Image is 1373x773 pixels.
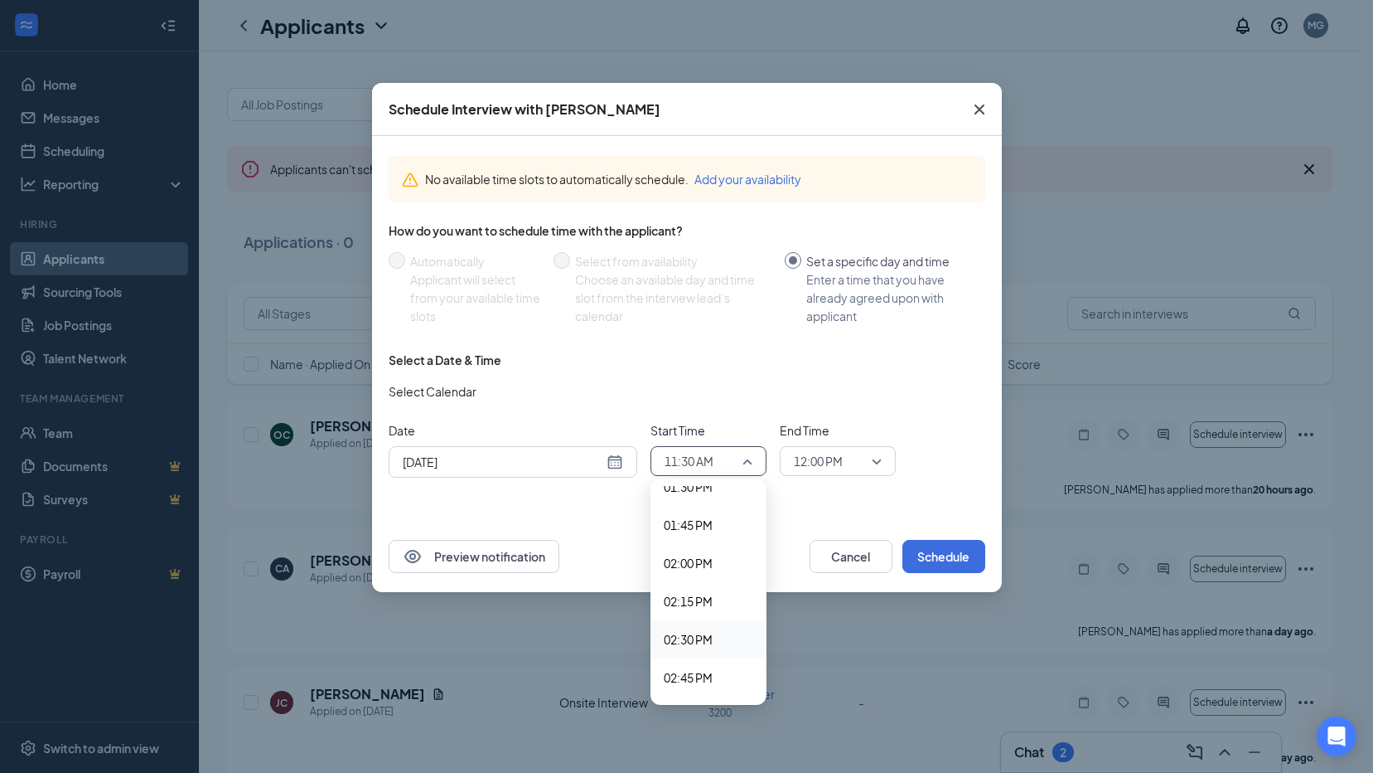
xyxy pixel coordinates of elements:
div: Automatically [410,252,540,270]
span: 01:45 PM [664,516,713,534]
div: No available time slots to automatically schedule. [425,170,972,188]
span: Date [389,421,637,440]
span: 11:30 AM [665,449,713,474]
div: Enter a time that you have already agreed upon with applicant [806,270,972,325]
span: End Time [780,421,896,440]
button: Add your availability [694,170,801,188]
div: How do you want to schedule time with the applicant? [389,222,985,239]
div: Select a Date & Time [389,352,501,368]
svg: Eye [403,547,423,566]
div: Schedule Interview with [PERSON_NAME] [389,100,660,119]
div: Set a specific day and time [806,252,972,270]
span: 02:45 PM [664,668,713,687]
svg: Cross [969,100,989,119]
div: Applicant will select from your available time slots [410,270,540,325]
div: Open Intercom Messenger [1317,717,1356,756]
span: Start Time [650,421,766,440]
button: Close [957,83,1002,136]
svg: Warning [402,172,418,188]
span: 02:15 PM [664,592,713,610]
span: Select Calendar [389,382,476,401]
input: Aug 26, 2025 [403,453,603,471]
button: EyePreview notification [389,540,559,573]
button: Cancel [810,540,892,573]
button: Schedule [902,540,985,573]
span: 01:30 PM [664,478,713,496]
div: Select from availability [575,252,771,270]
span: 02:30 PM [664,630,713,649]
div: Choose an available day and time slot from the interview lead’s calendar [575,270,771,325]
span: 12:00 PM [794,449,843,474]
span: 02:00 PM [664,554,713,572]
